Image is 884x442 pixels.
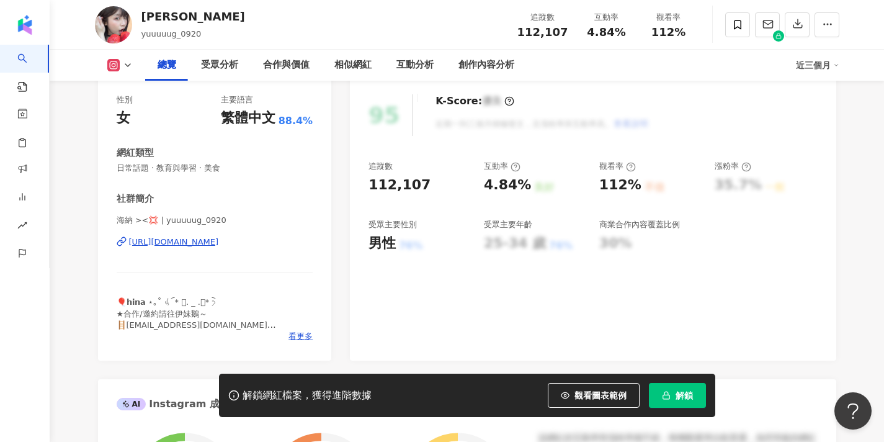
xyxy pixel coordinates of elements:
[117,297,308,341] span: 🎈𝗵𝗶𝗻𝗮 ⋆｡˚ ᡣ ︠* 𓈒. _ .𓈒* ︡𐑠 ★合作/邀約請往伊妹鵝～ 🪜[EMAIL_ADDRESS][DOMAIN_NAME] ⇩這裡有廣播專區可以按יִ יִ יִ ㄚ裡頭有LIN...
[435,94,514,108] div: K-Score :
[117,109,130,128] div: 女
[334,58,372,73] div: 相似網紅
[583,11,630,24] div: 互動率
[599,219,680,230] div: 商業合作內容覆蓋比例
[117,237,313,248] a: [URL][DOMAIN_NAME]
[651,26,686,38] span: 112%
[517,25,568,38] span: 112,107
[141,29,202,38] span: yuuuuug_0920
[484,176,531,195] div: 4.84%
[676,390,693,400] span: 解鎖
[17,45,42,93] a: search
[574,390,627,400] span: 觀看圖表範例
[117,147,154,160] div: 網紅類型
[243,389,372,402] div: 解鎖網紅檔案，獲得進階數據
[368,176,431,195] div: 112,107
[517,11,568,24] div: 追蹤數
[368,161,393,172] div: 追蹤數
[458,58,514,73] div: 創作內容分析
[95,6,132,43] img: KOL Avatar
[396,58,434,73] div: 互動分析
[117,94,133,106] div: 性別
[117,163,313,174] span: 日常話題 · 教育與學習 · 美食
[117,215,313,226] span: 海納︎︎ ><💢 | yuuuuug_0920
[484,161,520,172] div: 互動率
[17,213,27,241] span: rise
[484,219,532,230] div: 受眾主要年齡
[158,58,176,73] div: 總覽
[117,192,154,205] div: 社群簡介
[201,58,238,73] div: 受眾分析
[587,26,625,38] span: 4.84%
[15,15,35,35] img: logo icon
[796,55,839,75] div: 近三個月
[368,234,396,253] div: 男性
[279,114,313,128] span: 88.4%
[263,58,310,73] div: 合作與價值
[221,94,253,106] div: 主要語言
[141,9,245,24] div: [PERSON_NAME]
[599,176,641,195] div: 112%
[288,331,313,342] span: 看更多
[548,383,640,408] button: 觀看圖表範例
[649,383,706,408] button: 解鎖
[715,161,751,172] div: 漲粉率
[221,109,275,128] div: 繁體中文
[368,219,417,230] div: 受眾主要性別
[599,161,636,172] div: 觀看率
[129,237,219,248] div: [URL][DOMAIN_NAME]
[645,11,692,24] div: 觀看率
